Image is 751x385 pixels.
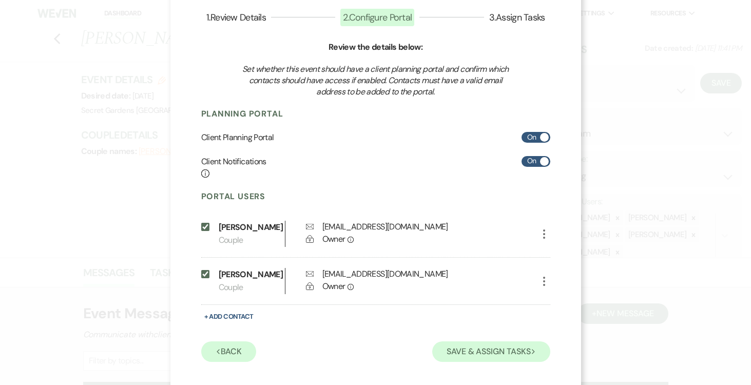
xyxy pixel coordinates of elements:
span: 1 . Review Details [206,11,266,24]
div: [EMAIL_ADDRESS][DOMAIN_NAME] [322,221,448,233]
button: 2.Configure Portal [335,13,419,22]
div: Owner [322,280,553,293]
h4: Planning Portal [201,108,550,120]
button: 1.Review Details [201,13,271,22]
button: + Add Contact [201,310,257,323]
span: On [527,155,536,167]
h6: Review the details below: [201,42,550,53]
button: Save & Assign Tasks [432,341,550,362]
h4: Portal Users [201,191,550,202]
div: Owner [322,233,553,245]
div: [EMAIL_ADDRESS][DOMAIN_NAME] [322,268,448,280]
h3: Set whether this event should have a client planning portal and confirm which contacts should hav... [236,64,515,98]
h6: Client Planning Portal [201,132,274,143]
span: On [527,131,536,144]
p: [PERSON_NAME] [219,221,280,234]
button: Back [201,341,257,362]
button: 3.Assign Tasks [484,13,550,22]
h6: Client Notifications [201,156,266,179]
p: Couple [219,281,285,294]
p: Couple [219,234,285,247]
p: [PERSON_NAME] [219,268,280,281]
span: 2 . Configure Portal [340,9,414,26]
span: 3 . Assign Tasks [489,11,545,24]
